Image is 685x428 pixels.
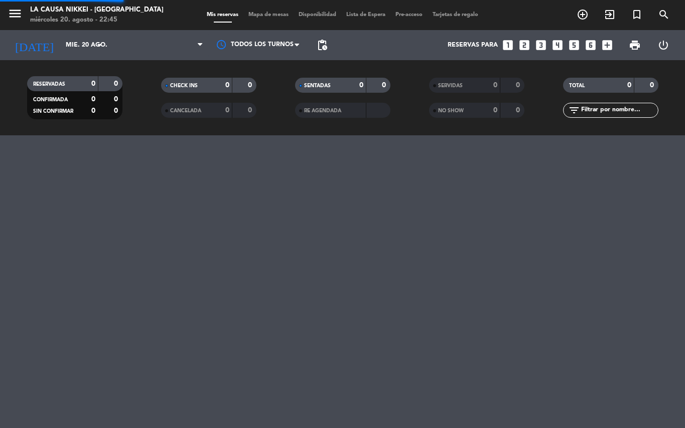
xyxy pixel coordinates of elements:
span: SERVIDAS [438,83,463,88]
span: Lista de Espera [341,12,390,18]
strong: 0 [91,96,95,103]
strong: 0 [650,82,656,89]
strong: 0 [91,107,95,114]
span: Reservas para [448,42,498,49]
strong: 0 [516,82,522,89]
span: CHECK INS [170,83,198,88]
strong: 0 [493,82,497,89]
i: looks_two [518,39,531,52]
i: looks_4 [551,39,564,52]
i: add_box [601,39,614,52]
span: Disponibilidad [294,12,341,18]
span: Pre-acceso [390,12,428,18]
strong: 0 [248,107,254,114]
strong: 0 [248,82,254,89]
strong: 0 [516,107,522,114]
span: SENTADAS [304,83,331,88]
span: Mis reservas [202,12,243,18]
span: RESERVADAS [33,82,65,87]
i: looks_6 [584,39,597,52]
i: power_settings_new [657,39,669,51]
strong: 0 [382,82,388,89]
span: CONFIRMADA [33,97,68,102]
div: La Causa Nikkei - [GEOGRAPHIC_DATA] [30,5,164,15]
span: Tarjetas de regalo [428,12,483,18]
i: arrow_drop_down [93,39,105,51]
span: print [629,39,641,51]
strong: 0 [114,96,120,103]
i: filter_list [568,104,580,116]
strong: 0 [114,107,120,114]
i: search [658,9,670,21]
strong: 0 [493,107,497,114]
i: looks_3 [534,39,547,52]
strong: 0 [225,82,229,89]
span: SIN CONFIRMAR [33,109,73,114]
div: miércoles 20. agosto - 22:45 [30,15,164,25]
i: add_circle_outline [577,9,589,21]
span: NO SHOW [438,108,464,113]
i: looks_one [501,39,514,52]
i: looks_5 [568,39,581,52]
strong: 0 [114,80,120,87]
strong: 0 [627,82,631,89]
strong: 0 [359,82,363,89]
span: pending_actions [316,39,328,51]
div: LOG OUT [649,30,677,60]
button: menu [8,6,23,25]
strong: 0 [225,107,229,114]
span: CANCELADA [170,108,201,113]
span: TOTAL [569,83,585,88]
i: [DATE] [8,34,61,56]
i: menu [8,6,23,21]
span: Mapa de mesas [243,12,294,18]
span: RE AGENDADA [304,108,341,113]
i: exit_to_app [604,9,616,21]
strong: 0 [91,80,95,87]
input: Filtrar por nombre... [580,105,658,116]
i: turned_in_not [631,9,643,21]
